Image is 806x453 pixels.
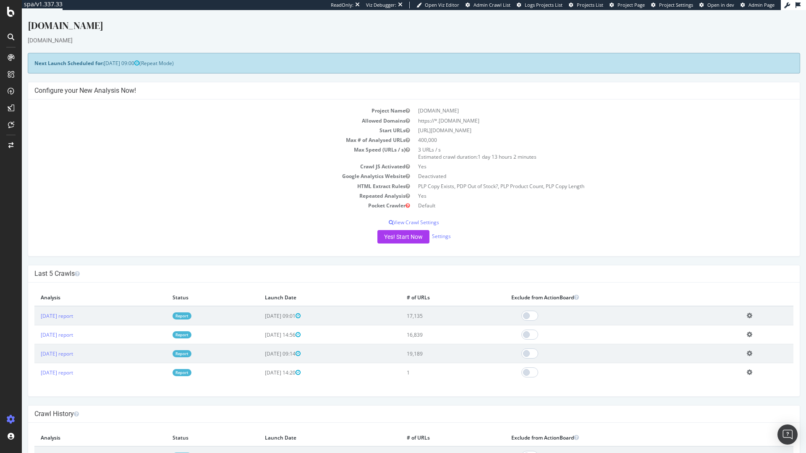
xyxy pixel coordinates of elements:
td: Yes [392,181,772,191]
a: [DATE] report [19,321,51,328]
td: HTML Extract Rules [13,171,392,181]
th: Launch Date [237,279,379,296]
a: Report [151,321,170,328]
a: Report [151,443,170,450]
td: Max # of Analysed URLs [13,125,392,135]
a: [DATE] report [19,302,51,309]
span: 1 day 13 hours 2 minutes [456,143,515,150]
a: Settings [410,223,429,230]
a: Project Page [610,2,645,8]
div: Open Intercom Messenger [777,424,798,445]
span: Project Page [618,2,645,8]
td: 1 [379,353,483,372]
td: Default [392,191,772,200]
p: View Crawl Settings [13,209,772,216]
h4: Configure your New Analysis Now! [13,76,772,85]
span: Logs Projects List [525,2,563,8]
th: Launch Date [237,419,379,436]
a: Open Viz Editor [416,2,459,8]
td: 17,135 [379,296,483,315]
span: Admin Page [748,2,775,8]
td: Start URLs [13,115,392,125]
a: Projects List [569,2,603,8]
span: [DATE] 14:56 [243,321,279,328]
a: Logs Projects List [517,2,563,8]
div: (Repeat Mode) [6,43,778,63]
a: Report [151,340,170,347]
div: [DOMAIN_NAME] [6,26,778,34]
span: Open Viz Editor [425,2,459,8]
span: [DATE] 09:01 [243,302,279,309]
td: 19,189 [379,334,483,353]
td: Max Speed (URLs / s) [13,135,392,152]
td: Repeated Analysis [13,181,392,191]
a: [DATE] report [19,340,51,347]
span: Admin Crawl List [474,2,510,8]
h4: Crawl History [13,400,772,408]
th: # of URLs [379,419,483,436]
a: [DATE] report [19,443,51,450]
a: Report [151,302,170,309]
th: Analysis [13,279,144,296]
td: Yes [392,152,772,161]
a: [DATE] report [19,359,51,366]
td: [DOMAIN_NAME] [392,96,772,105]
th: Analysis [13,419,144,436]
th: Exclude from ActionBoard [483,279,719,296]
td: Crawl JS Activated [13,152,392,161]
th: Status [144,279,237,296]
a: Admin Page [741,2,775,8]
a: Admin Crawl List [466,2,510,8]
span: Projects List [577,2,603,8]
td: Allowed Domains [13,106,392,115]
td: Pocket Crawler [13,191,392,200]
a: Report [151,359,170,366]
td: [URL][DOMAIN_NAME] [392,115,772,125]
span: [DATE] 09:01 [243,443,279,450]
a: Project Settings [651,2,693,8]
span: [DATE] 09:00 [82,50,118,57]
th: Status [144,419,237,436]
td: Google Analytics Website [13,161,392,171]
td: 400,000 [392,125,772,135]
h4: Last 5 Crawls [13,259,772,268]
strong: Next Launch Scheduled for: [13,50,82,57]
span: [DATE] 09:14 [243,340,279,347]
td: 16,839 [379,315,483,334]
div: ReadOnly: [331,2,353,8]
div: Viz Debugger: [366,2,396,8]
span: Project Settings [659,2,693,8]
span: Open in dev [707,2,734,8]
td: Project Name [13,96,392,105]
td: Deactivated [392,161,772,171]
button: Yes! Start Now [356,220,408,233]
td: https://*.[DOMAIN_NAME] [392,106,772,115]
td: PLP Copy Exists, PDP Out of Stock?, PLP Product Count, PLP Copy Length [392,171,772,181]
div: [DOMAIN_NAME] [6,8,778,26]
td: 3 URLs / s Estimated crawl duration: [392,135,772,152]
th: # of URLs [379,279,483,296]
th: Exclude from ActionBoard [483,419,719,436]
span: [DATE] 14:20 [243,359,279,366]
a: Open in dev [699,2,734,8]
